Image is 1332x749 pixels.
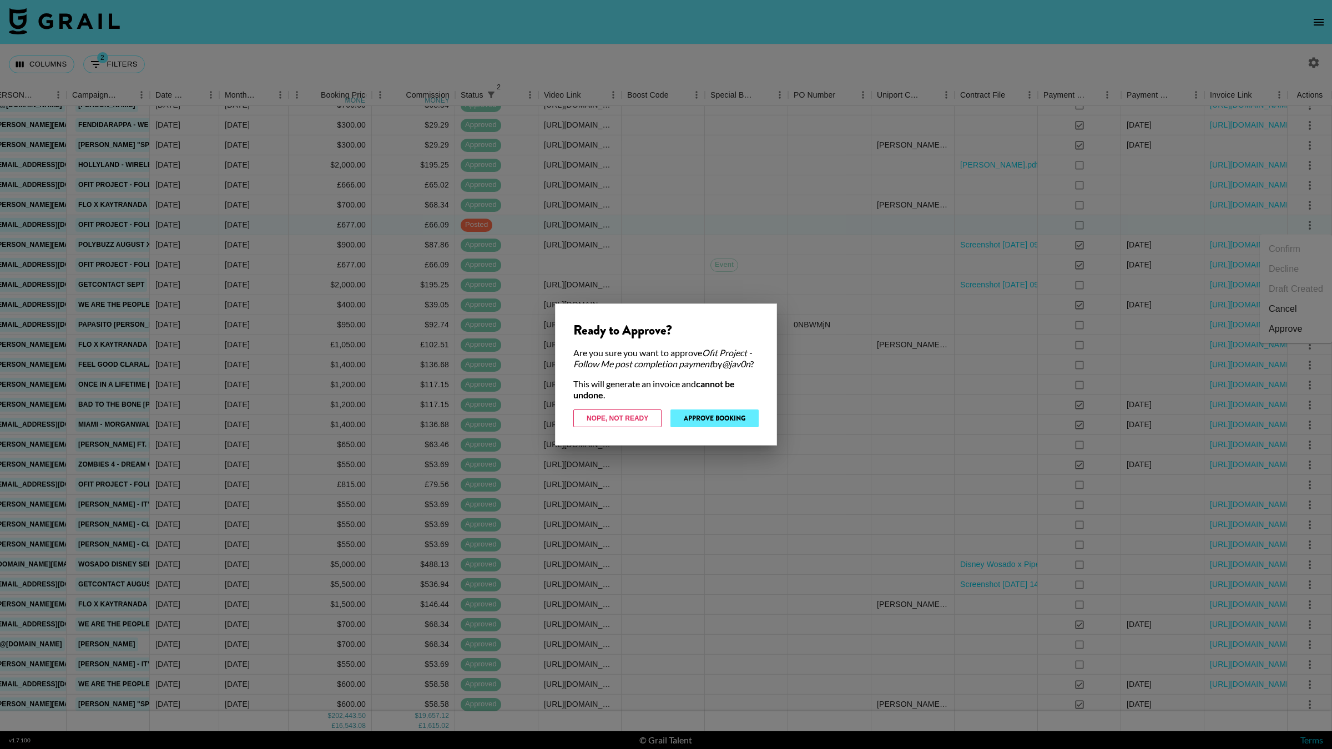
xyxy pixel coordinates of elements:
strong: cannot be undone [573,378,735,400]
div: Ready to Approve? [573,322,759,338]
div: Are you sure you want to approve by ? [573,347,759,370]
button: Nope, Not Ready [573,409,662,427]
em: @ jav0n [722,358,750,369]
em: Ofit Project - Follow Me post completion payment [573,347,752,369]
div: This will generate an invoice and . [573,378,759,401]
button: Approve Booking [670,409,759,427]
